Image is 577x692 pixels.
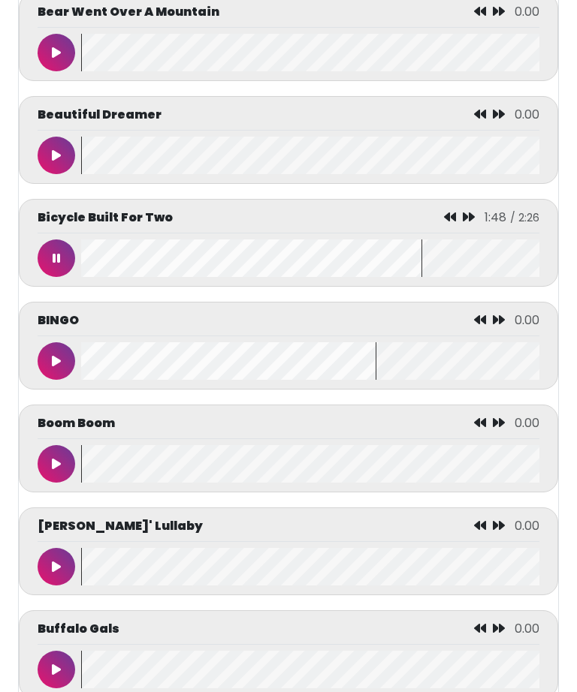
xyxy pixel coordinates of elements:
[515,106,539,123] span: 0.00
[510,210,539,225] span: / 2:26
[38,311,79,329] p: BINGO
[38,414,115,432] p: Boom Boom
[38,209,173,227] p: Bicycle Built For Two
[515,620,539,637] span: 0.00
[38,517,203,535] p: [PERSON_NAME]' Lullaby
[38,620,119,638] p: Buffalo Gals
[485,209,506,226] span: 1:48
[515,3,539,20] span: 0.00
[38,106,162,124] p: Beautiful Dreamer
[515,414,539,432] span: 0.00
[515,311,539,329] span: 0.00
[38,3,219,21] p: Bear Went Over A Mountain
[515,517,539,534] span: 0.00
